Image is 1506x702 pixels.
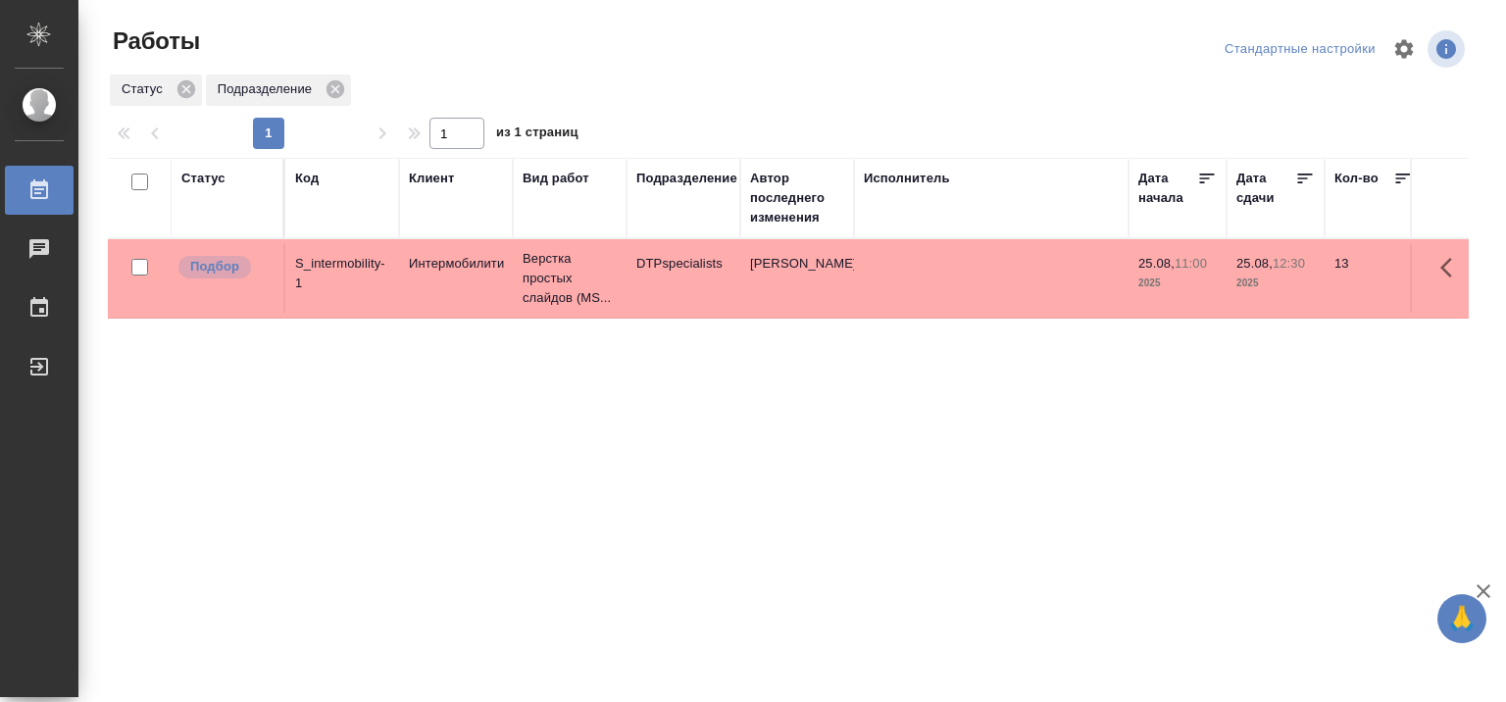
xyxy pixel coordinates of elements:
p: Подбор [190,257,239,276]
div: Вид работ [523,169,589,188]
div: Статус [110,75,202,106]
div: Кол-во [1334,169,1379,188]
div: Можно подбирать исполнителей [176,254,274,280]
div: Дата сдачи [1236,169,1295,208]
p: Статус [122,79,170,99]
td: 13 [1325,244,1423,313]
p: 2025 [1138,274,1217,293]
p: 12:30 [1273,256,1305,271]
p: Интермобилити [409,254,503,274]
td: DTPspecialists [627,244,740,313]
p: 2025 [1236,274,1315,293]
span: Работы [108,25,200,57]
p: Верстка простых слайдов (MS... [523,249,617,308]
p: 11:00 [1175,256,1207,271]
div: Клиент [409,169,454,188]
button: Здесь прячутся важные кнопки [1429,244,1476,291]
span: Посмотреть информацию [1428,30,1469,68]
span: из 1 страниц [496,121,578,149]
span: 🙏 [1445,598,1479,639]
div: Подразделение [636,169,737,188]
div: Статус [181,169,226,188]
div: Код [295,169,319,188]
div: Автор последнего изменения [750,169,844,227]
div: S_intermobility-1 [295,254,389,293]
div: Исполнитель [864,169,950,188]
div: split button [1220,34,1380,65]
div: Подразделение [206,75,351,106]
td: [PERSON_NAME] [740,244,854,313]
p: Подразделение [218,79,319,99]
p: 25.08, [1236,256,1273,271]
div: Дата начала [1138,169,1197,208]
button: 🙏 [1437,594,1486,643]
p: 25.08, [1138,256,1175,271]
span: Настроить таблицу [1380,25,1428,73]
